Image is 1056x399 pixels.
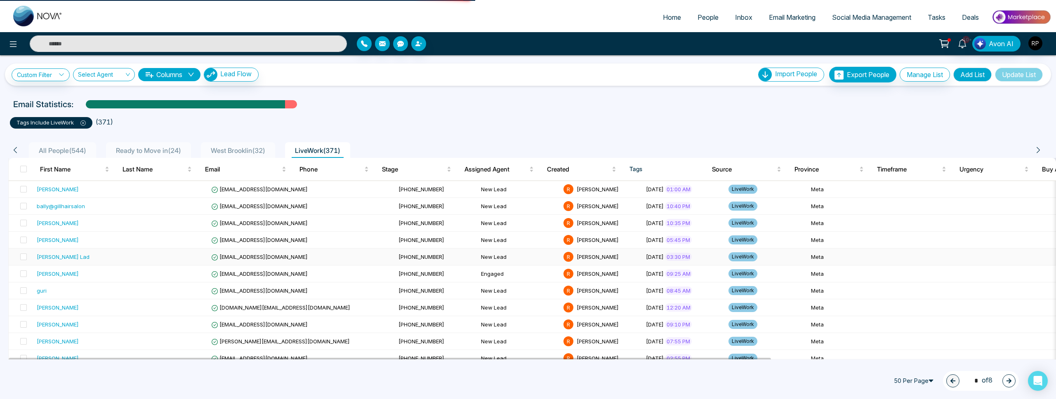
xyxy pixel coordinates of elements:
th: Source [705,158,788,181]
span: LiveWork [728,235,757,244]
span: LiveWork [728,354,757,363]
td: New Lead [478,249,560,265]
span: LiveWork ( 371 ) [292,146,344,155]
button: Lead Flow [204,68,259,82]
th: Email [198,158,293,181]
span: 10+ [962,36,970,43]
span: [PERSON_NAME] [577,253,619,260]
span: 50 Per Page [890,374,940,387]
span: [PHONE_NUMBER] [398,304,444,311]
span: [EMAIL_ADDRESS][DOMAIN_NAME] [211,186,308,192]
th: Province [788,158,870,181]
span: [PERSON_NAME] [577,321,619,328]
button: Update List [995,68,1043,82]
span: [PHONE_NUMBER] [398,220,444,226]
td: Meta [808,350,890,367]
img: Lead Flow [204,68,217,81]
span: 12:20 AM [665,303,692,312]
p: Email Statistics: [13,98,73,110]
a: Lead FlowLead Flow [200,68,259,82]
th: Created [540,158,623,181]
span: [DATE] [646,203,664,209]
span: R [563,303,573,312]
div: bally@gillhairsalon [37,202,85,210]
div: [PERSON_NAME] [37,337,79,345]
span: [PERSON_NAME][EMAIL_ADDRESS][DOMAIN_NAME] [211,338,350,345]
span: Timeframe [877,164,940,174]
span: Assigned Agent [464,164,528,174]
span: [DATE] [646,321,664,328]
span: [PERSON_NAME] [577,304,619,311]
span: [PHONE_NUMBER] [398,338,444,345]
span: All People ( 544 ) [35,146,90,155]
span: Stage [382,164,445,174]
span: [EMAIL_ADDRESS][DOMAIN_NAME] [211,287,308,294]
span: LiveWork [728,320,757,329]
span: Social Media Management [832,13,911,21]
span: [PHONE_NUMBER] [398,321,444,328]
span: R [563,218,573,228]
a: Tasks [919,9,954,25]
img: Lead Flow [974,38,986,49]
span: Last Name [123,164,186,174]
img: Market-place.gif [991,8,1051,26]
span: LiveWork [728,185,757,194]
td: New Lead [478,232,560,249]
a: Custom Filter [12,68,70,81]
span: 08:45 AM [665,286,692,295]
span: Ready to Move in ( 24 ) [113,146,184,155]
span: [EMAIL_ADDRESS][DOMAIN_NAME] [211,270,308,277]
span: 10:40 PM [665,202,692,210]
span: [PERSON_NAME] [577,237,619,243]
span: Lead Flow [220,70,252,78]
span: 10:35 PM [665,219,692,227]
span: LiveWork [728,202,757,211]
td: New Lead [478,282,560,299]
div: [PERSON_NAME] Lad [37,253,90,261]
td: Meta [808,232,890,249]
span: R [563,184,573,194]
th: Urgency [953,158,1035,181]
td: New Lead [478,198,560,215]
span: down [188,71,194,78]
span: 02:55 PM [665,354,692,362]
td: New Lead [478,299,560,316]
span: LiveWork [728,337,757,346]
div: guri [37,286,47,295]
span: [PHONE_NUMBER] [398,237,444,243]
span: Urgency [959,164,1023,174]
td: Meta [808,215,890,232]
span: [EMAIL_ADDRESS][DOMAIN_NAME] [211,237,308,243]
span: [PHONE_NUMBER] [398,287,444,294]
span: [PHONE_NUMBER] [398,253,444,260]
th: Phone [293,158,375,181]
span: Tasks [928,13,945,21]
span: [EMAIL_ADDRESS][DOMAIN_NAME] [211,321,308,328]
td: Meta [808,265,890,282]
span: [DATE] [646,338,664,345]
div: [PERSON_NAME] [37,320,79,329]
span: Province [794,164,858,174]
span: R [563,353,573,363]
span: 01:00 AM [665,185,692,193]
span: [DATE] [646,237,664,243]
span: 09:10 PM [665,320,692,329]
td: Meta [808,299,890,316]
div: [PERSON_NAME] [37,270,79,278]
span: 05:45 PM [665,236,692,244]
span: [EMAIL_ADDRESS][DOMAIN_NAME] [211,253,308,260]
button: Manage List [900,68,950,82]
div: [PERSON_NAME] [37,219,79,227]
button: Columnsdown [138,68,200,81]
span: LiveWork [728,218,757,228]
th: Assigned Agent [458,158,540,181]
td: New Lead [478,350,560,367]
a: 10+ [952,36,972,50]
div: [PERSON_NAME] [37,185,79,193]
div: [PERSON_NAME] [37,303,79,312]
div: [PERSON_NAME] [37,354,79,362]
span: Avon AI [989,39,1014,49]
span: Email [205,164,280,174]
span: Email Marketing [769,13,816,21]
button: Add List [953,68,992,82]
